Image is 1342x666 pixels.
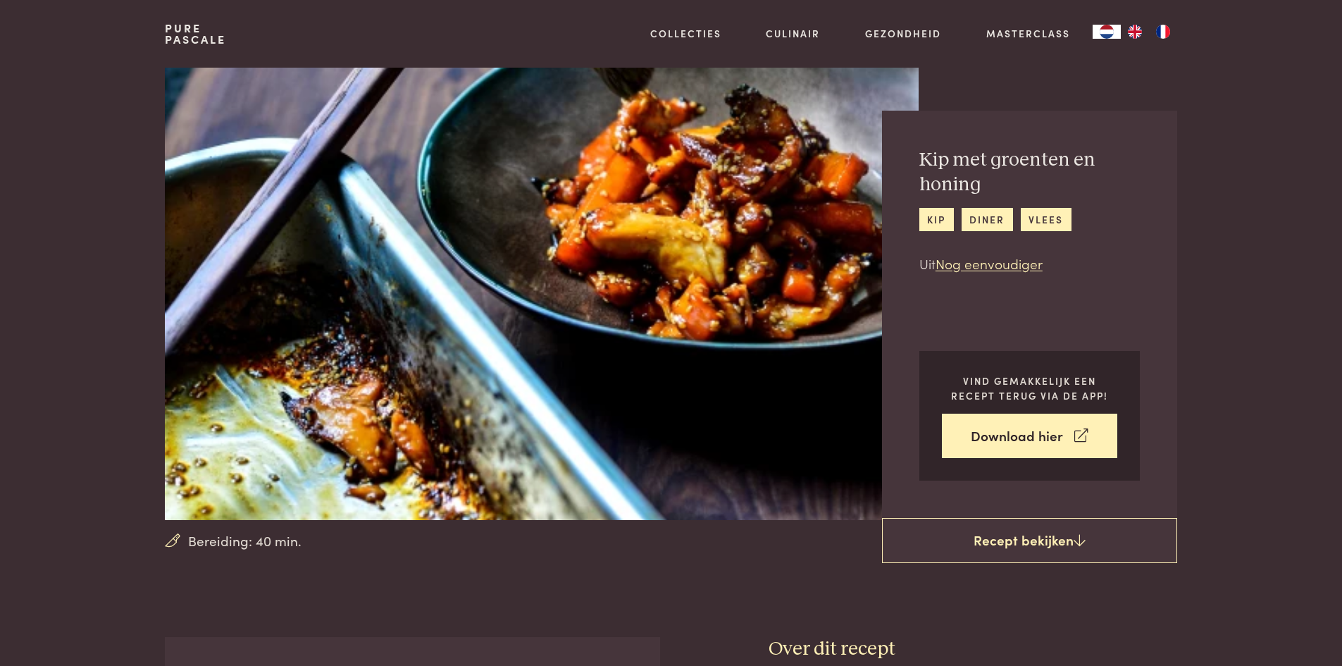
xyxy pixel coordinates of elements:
p: Uit [919,254,1140,274]
a: EN [1121,25,1149,39]
aside: Language selected: Nederlands [1093,25,1177,39]
a: kip [919,208,954,231]
h3: Over dit recept [769,637,1177,662]
a: NL [1093,25,1121,39]
h2: Kip met groenten en honing [919,148,1140,197]
a: PurePascale [165,23,226,45]
a: Gezondheid [865,26,941,41]
a: vlees [1021,208,1071,231]
div: Language [1093,25,1121,39]
p: Vind gemakkelijk een recept terug via de app! [942,374,1117,402]
a: Nog eenvoudiger [936,254,1043,273]
img: Kip met groenten en honing [165,68,918,520]
a: Culinair [766,26,820,41]
a: Download hier [942,414,1117,458]
a: Masterclass [986,26,1070,41]
a: Recept bekijken [882,518,1177,563]
a: Collecties [650,26,721,41]
span: Bereiding: 40 min. [188,531,302,551]
a: FR [1149,25,1177,39]
ul: Language list [1121,25,1177,39]
a: diner [962,208,1013,231]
